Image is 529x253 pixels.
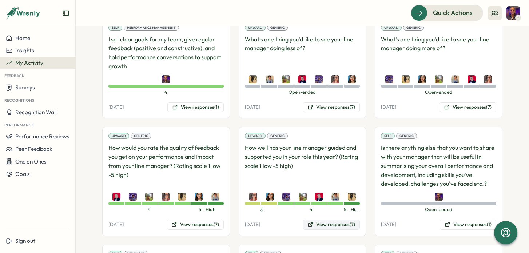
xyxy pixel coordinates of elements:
[162,193,170,201] img: Kate Blackburn
[15,170,30,177] span: Goals
[112,193,120,201] img: Steven
[245,143,360,188] p: How well has your line manager guided and supported you in your role this year? (Rating scale 1 l...
[108,89,224,96] span: 4
[451,75,459,83] img: Samantha Broomfield
[435,193,443,201] img: Adrian Pearcey
[381,104,396,111] p: [DATE]
[331,75,339,83] img: Kate Blackburn
[15,133,69,140] span: Performance Reviews
[162,75,170,83] img: Adrian Pearcey
[381,206,496,213] span: Open-ended
[402,75,410,83] img: Jay Murphy
[108,25,122,31] div: Self
[267,25,288,31] div: Generic
[15,145,52,152] span: Peer Feedback
[245,133,266,139] div: Upward
[15,59,43,66] span: My Activity
[15,84,35,91] span: Surveys
[303,102,360,112] button: View responses(7)
[468,75,476,83] img: Steven
[298,75,306,83] img: Steven
[245,35,360,71] p: What's one thing you'd like to see your line manager doing less of?
[315,193,323,201] img: Steven
[245,221,260,228] p: [DATE]
[15,109,56,116] span: Recognition Wall
[245,104,260,111] p: [DATE]
[418,75,426,83] img: Angel Yebra
[433,8,473,17] span: Quick Actions
[282,75,290,83] img: Amber Stroyan
[108,104,124,111] p: [DATE]
[190,206,224,213] span: 5 - High
[15,35,30,41] span: Home
[145,193,153,201] img: Amber Stroyan
[62,9,69,17] button: Expand sidebar
[439,102,496,112] button: View responses(7)
[267,133,288,139] div: Generic
[108,35,224,71] p: I set clear goals for my team, give regular feedback (positive and constructive), and hold perfor...
[249,75,257,83] img: Jay Murphy
[211,193,219,201] img: Samantha Broomfield
[178,193,186,201] img: Jay Murphy
[15,158,47,165] span: One on Ones
[249,193,257,201] img: Kate Blackburn
[15,237,35,244] span: Sign out
[403,25,424,31] div: Generic
[381,89,496,96] span: Open-ended
[303,220,360,230] button: View responses(7)
[195,193,203,201] img: Angel Yebra
[245,25,266,31] div: Upward
[315,75,323,83] img: Omar Govea
[440,220,496,230] button: View responses(1)
[299,193,307,201] img: Amber Stroyan
[278,206,344,213] span: 4
[108,133,129,139] div: Upward
[131,133,151,139] div: Generic
[282,193,290,201] img: Omar Govea
[108,143,224,188] p: How would you rate the quality of feedback you get on your performance and impact from your line ...
[381,25,402,31] div: Upward
[348,75,356,83] img: Angel Yebra
[245,206,278,213] span: 3
[381,143,496,188] p: Is there anything else that you want to share with your manager that will be useful in summarisin...
[108,206,190,213] span: 4
[484,75,492,83] img: Kate Blackburn
[435,75,443,83] img: Amber Stroyan
[381,221,396,228] p: [DATE]
[506,6,520,20] img: Adrian Pearcey
[167,220,224,230] button: View responses(7)
[15,47,34,54] span: Insights
[344,206,360,213] span: 5 - High
[266,75,274,83] img: Samantha Broomfield
[167,102,224,112] button: View responses(1)
[129,193,137,201] img: Omar Govea
[108,221,124,228] p: [DATE]
[331,193,339,201] img: Samantha Broomfield
[385,75,393,83] img: Omar Govea
[124,25,179,31] div: Performance Management
[411,5,483,21] button: Quick Actions
[348,193,356,201] img: Jay Murphy
[266,193,274,201] img: Angel Yebra
[381,133,395,139] div: Self
[245,89,360,96] span: Open-ended
[396,133,417,139] div: Generic
[381,35,496,71] p: What's one thing you'd like to see your line manager doing more of?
